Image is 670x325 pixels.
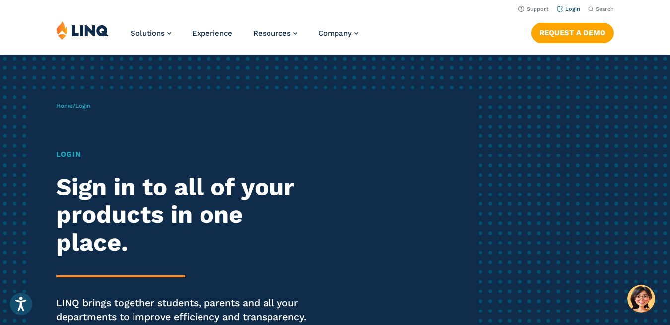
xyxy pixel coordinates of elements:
a: Home [56,102,73,109]
p: LINQ brings together students, parents and all your departments to improve efficiency and transpa... [56,296,314,324]
a: Login [557,6,580,12]
a: Resources [253,29,297,38]
button: Open Search Bar [588,5,614,13]
span: Solutions [131,29,165,38]
button: Hello, have a question? Let’s chat. [627,285,655,313]
a: Experience [192,29,232,38]
a: Request a Demo [531,23,614,43]
h1: Login [56,149,314,160]
span: Search [596,6,614,12]
img: LINQ | K‑12 Software [56,21,109,40]
a: Support [518,6,549,12]
span: Login [75,102,90,109]
span: Resources [253,29,291,38]
a: Solutions [131,29,171,38]
h2: Sign in to all of your products in one place. [56,173,314,257]
a: Company [318,29,358,38]
nav: Primary Navigation [131,21,358,54]
span: / [56,102,90,109]
span: Company [318,29,352,38]
nav: Button Navigation [531,21,614,43]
